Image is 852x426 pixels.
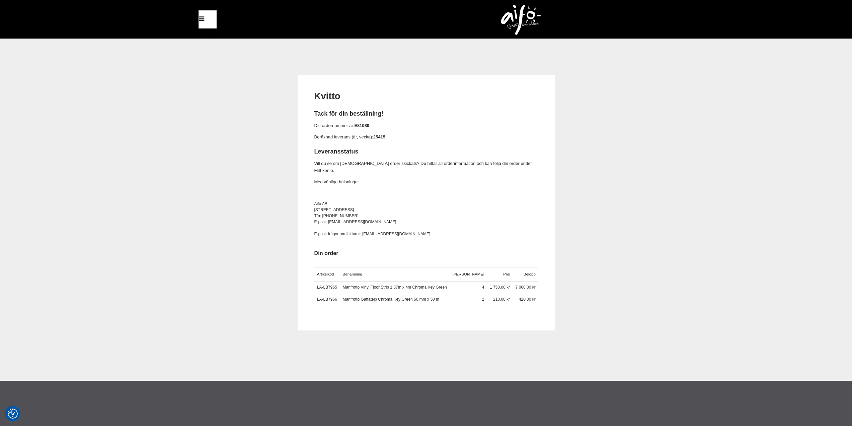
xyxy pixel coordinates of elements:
span: 420.00 [519,297,531,302]
img: Revisit consent button [8,409,18,419]
div: Aifo AB [314,201,538,207]
div: E-post: [EMAIL_ADDRESS][DOMAIN_NAME] [314,219,538,225]
span: Artikelkod [317,272,334,276]
span: Benämning [343,272,362,276]
img: logo.png [501,5,541,35]
span: 1 750.00 [490,285,506,290]
span: 210.00 [493,297,506,302]
h1: Kvitto [314,90,538,103]
strong: 25415 [373,134,385,139]
span: 4 [482,285,484,290]
h3: Din order [314,249,538,257]
span: 2 [482,297,484,302]
div: [STREET_ADDRESS] [314,207,538,213]
a: Manfrotto Gaffatejp Chroma Key Green 50 mm x 50 m [343,297,440,302]
span: Belopp [524,272,536,276]
span: Pris [503,272,510,276]
a: LA-LB7966 [317,297,337,302]
h2: Leveransstatus [314,147,538,156]
p: Med vänliga hälsningar [314,179,538,186]
a: LA-LB7965 [317,285,337,290]
span: 7 000.00 [516,285,531,290]
span: [PERSON_NAME] [452,272,484,276]
a: Manfrotto Vinyl Floor Strip 1.37m x 4m Chroma Key Green [343,285,447,290]
p: Vill du se om [DEMOGRAPHIC_DATA] order skickats? Du hittar all orderinformation och kan följa din... [314,160,538,174]
h2: Tack för din beställning! [314,110,538,118]
p: Beräknad leverans (år, vecka): [314,134,538,141]
div: E-post: frågor om fakturor: [EMAIL_ADDRESS][DOMAIN_NAME] [314,231,538,237]
strong: E81989 [354,123,369,128]
div: Tfn: [PHONE_NUMBER] [314,213,538,219]
button: Samtyckesinställningar [8,408,18,420]
p: Ditt ordernummer är: [314,122,538,129]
